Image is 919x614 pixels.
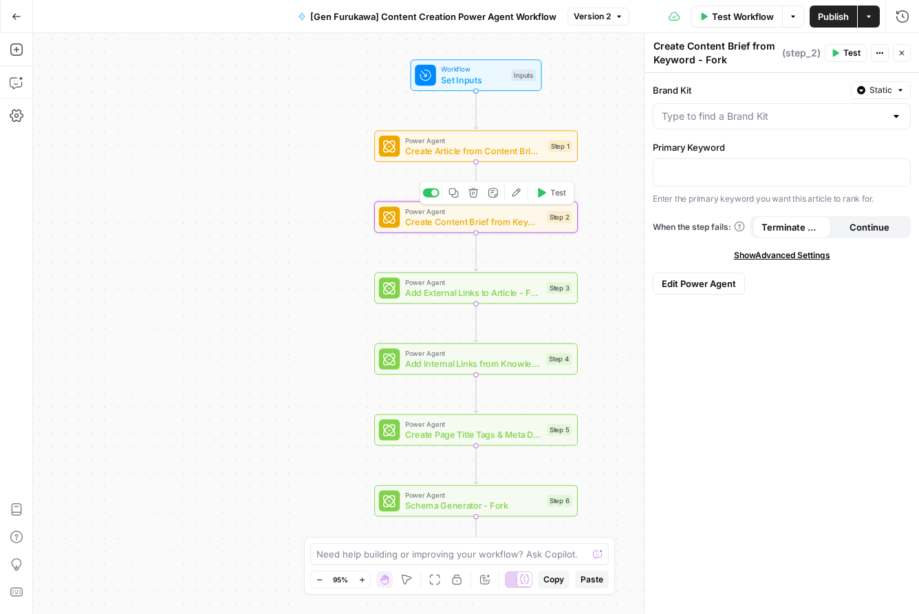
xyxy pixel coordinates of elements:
[567,8,629,25] button: Version 2
[405,286,541,299] span: Add External Links to Article - Fork
[547,211,572,223] div: Step 2
[662,109,885,123] input: Type to find a Brand Kit
[333,574,348,585] span: 95%
[653,192,911,206] p: Enter the primary keyword you want this article to rank for.
[653,273,745,295] button: Edit Power Agent
[474,446,478,484] g: Edge from step_5 to step_6
[374,59,578,91] div: WorkflowSet InputsInputs
[530,184,571,202] button: Test
[441,64,506,74] span: Workflow
[547,495,572,507] div: Step 6
[546,353,572,365] div: Step 4
[512,70,536,81] div: Inputs
[547,424,572,436] div: Step 5
[374,130,578,162] div: Power AgentCreate Article from Content Brief - ForkStep 1
[581,573,603,586] span: Paste
[405,135,543,145] span: Power Agent
[374,201,578,233] div: Power AgentCreate Content Brief from Keyword - ForkStep 2Test
[547,282,572,294] div: Step 3
[474,91,478,129] g: Edge from start to step_1
[653,83,845,97] label: Brand Kit
[548,140,572,152] div: Step 1
[374,343,578,375] div: Power AgentAdd Internal Links from Knowledge Base - ForkStep 4
[405,499,541,512] span: Schema Generator - Fork
[818,10,849,23] span: Publish
[662,277,736,290] span: Edit Power Agent
[538,571,570,589] button: Copy
[405,357,541,370] span: Add Internal Links from Knowledge Base - Fork
[441,73,506,86] span: Set Inputs
[761,220,823,234] span: Terminate Workflow
[405,348,541,358] span: Power Agent
[734,249,830,262] span: Show Advanced Settings
[869,84,892,96] span: Static
[851,81,911,99] button: Static
[810,6,857,28] button: Publish
[290,6,565,28] button: [Gen Furukawa] Content Creation Power Agent Workflow
[575,571,609,589] button: Paste
[405,215,541,229] span: Create Content Brief from Keyword - Fork
[574,10,611,23] span: Version 2
[653,140,911,154] label: Primary Keyword
[825,44,867,62] button: Test
[474,517,478,555] g: Edge from step_6 to end
[653,221,745,233] a: When the step fails:
[831,216,909,238] button: Continue
[374,414,578,446] div: Power AgentCreate Page Title Tags & Meta Descriptions - ForkStep 5
[712,10,774,23] span: Test Workflow
[405,144,543,157] span: Create Article from Content Brief - Fork
[310,10,556,23] span: [Gen Furukawa] Content Creation Power Agent Workflow
[543,573,564,586] span: Copy
[550,187,566,199] span: Test
[374,273,578,304] div: Power AgentAdd External Links to Article - ForkStep 3
[474,304,478,341] g: Edge from step_3 to step_4
[782,46,821,60] span: ( step_2 )
[691,6,782,28] button: Test Workflow
[843,47,861,59] span: Test
[374,485,578,517] div: Power AgentSchema Generator - ForkStep 6
[405,419,541,429] span: Power Agent
[405,277,541,287] span: Power Agent
[850,220,889,234] span: Continue
[405,206,541,216] span: Power Agent
[405,489,541,500] span: Power Agent
[405,428,541,441] span: Create Page Title Tags & Meta Descriptions - Fork
[474,233,478,271] g: Edge from step_2 to step_3
[474,374,478,412] g: Edge from step_4 to step_5
[653,39,779,67] textarea: Create Content Brief from Keyword - Fork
